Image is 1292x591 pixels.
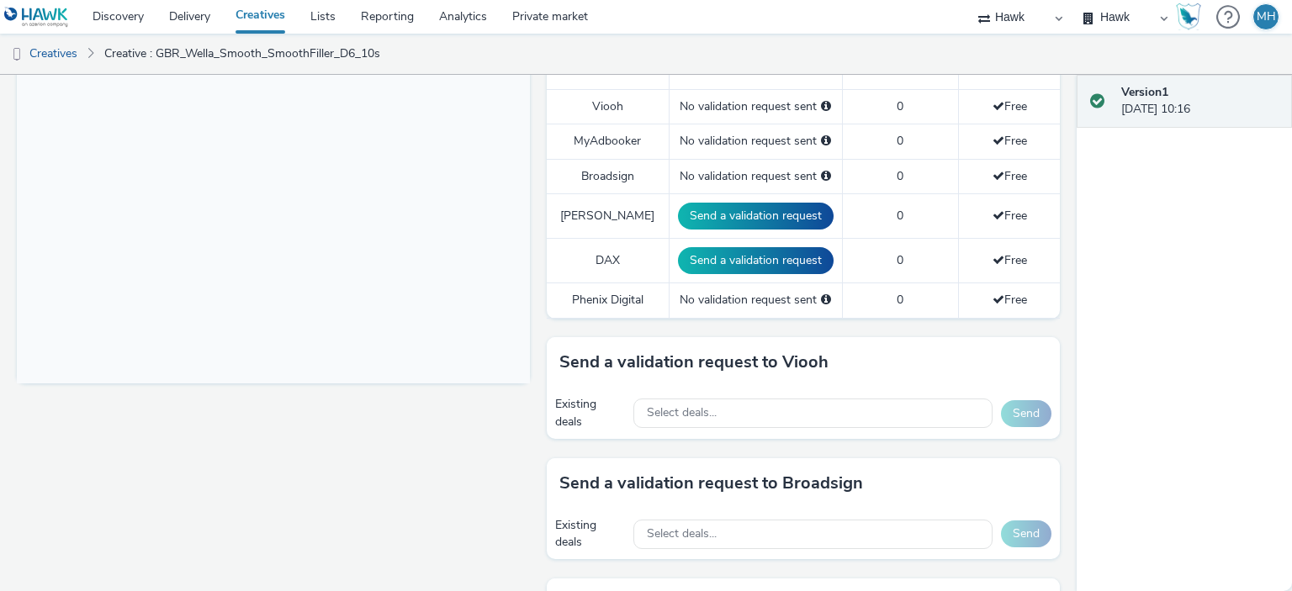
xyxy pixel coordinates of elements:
[1257,4,1276,29] div: MH
[678,292,834,309] div: No validation request sent
[547,239,669,283] td: DAX
[647,527,717,541] span: Select deals...
[993,208,1027,224] span: Free
[897,208,903,224] span: 0
[547,194,669,239] td: [PERSON_NAME]
[821,292,831,309] div: Please select a deal below and click on Send to send a validation request to Phenix Digital.
[821,133,831,150] div: Please select a deal below and click on Send to send a validation request to MyAdbooker.
[993,133,1027,149] span: Free
[821,98,831,115] div: Please select a deal below and click on Send to send a validation request to Viooh.
[1176,3,1201,30] img: Hawk Academy
[547,124,669,159] td: MyAdbooker
[897,252,903,268] span: 0
[1001,520,1051,547] button: Send
[216,337,302,353] div: Creative not found.
[678,98,834,115] div: No validation request sent
[678,168,834,185] div: No validation request sent
[678,133,834,150] div: No validation request sent
[547,89,669,124] td: Viooh
[897,98,903,114] span: 0
[559,350,829,375] h3: Send a validation request to Viooh
[96,34,389,74] a: Creative : GBR_Wella_Smooth_SmoothFiller_D6_10s
[678,247,834,274] button: Send a validation request
[897,133,903,149] span: 0
[559,471,863,496] h3: Send a validation request to Broadsign
[821,168,831,185] div: Please select a deal below and click on Send to send a validation request to Broadsign.
[897,292,903,308] span: 0
[647,406,717,420] span: Select deals...
[8,46,25,63] img: dooh
[547,159,669,193] td: Broadsign
[993,168,1027,184] span: Free
[1001,400,1051,427] button: Send
[555,396,625,430] div: Existing deals
[993,98,1027,114] span: Free
[678,203,834,230] button: Send a validation request
[4,7,69,28] img: undefined Logo
[1121,84,1279,119] div: [DATE] 10:16
[555,517,625,551] div: Existing deals
[993,292,1027,308] span: Free
[897,168,903,184] span: 0
[993,252,1027,268] span: Free
[1121,84,1168,100] strong: Version 1
[547,283,669,318] td: Phenix Digital
[1176,3,1208,30] a: Hawk Academy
